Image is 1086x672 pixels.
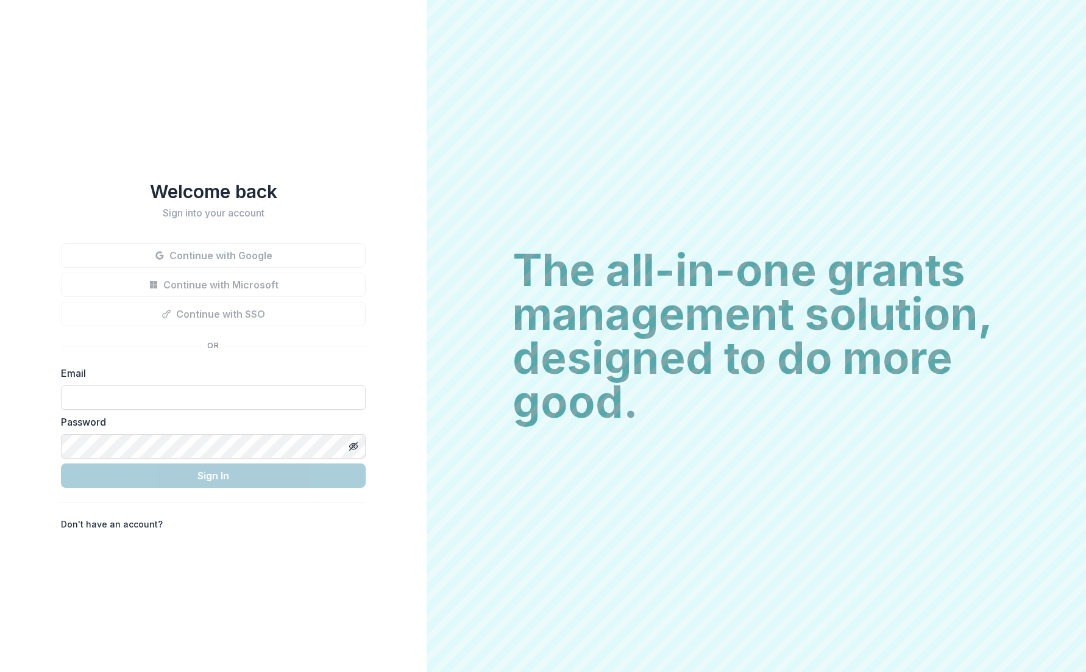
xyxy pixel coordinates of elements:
[61,366,358,381] label: Email
[61,181,366,202] h1: Welcome back
[61,463,366,488] button: Sign In
[61,243,366,268] button: Continue with Google
[61,415,358,429] label: Password
[61,302,366,326] button: Continue with SSO
[344,437,363,456] button: Toggle password visibility
[61,518,163,531] p: Don't have an account?
[61,273,366,297] button: Continue with Microsoft
[61,207,366,219] h2: Sign into your account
